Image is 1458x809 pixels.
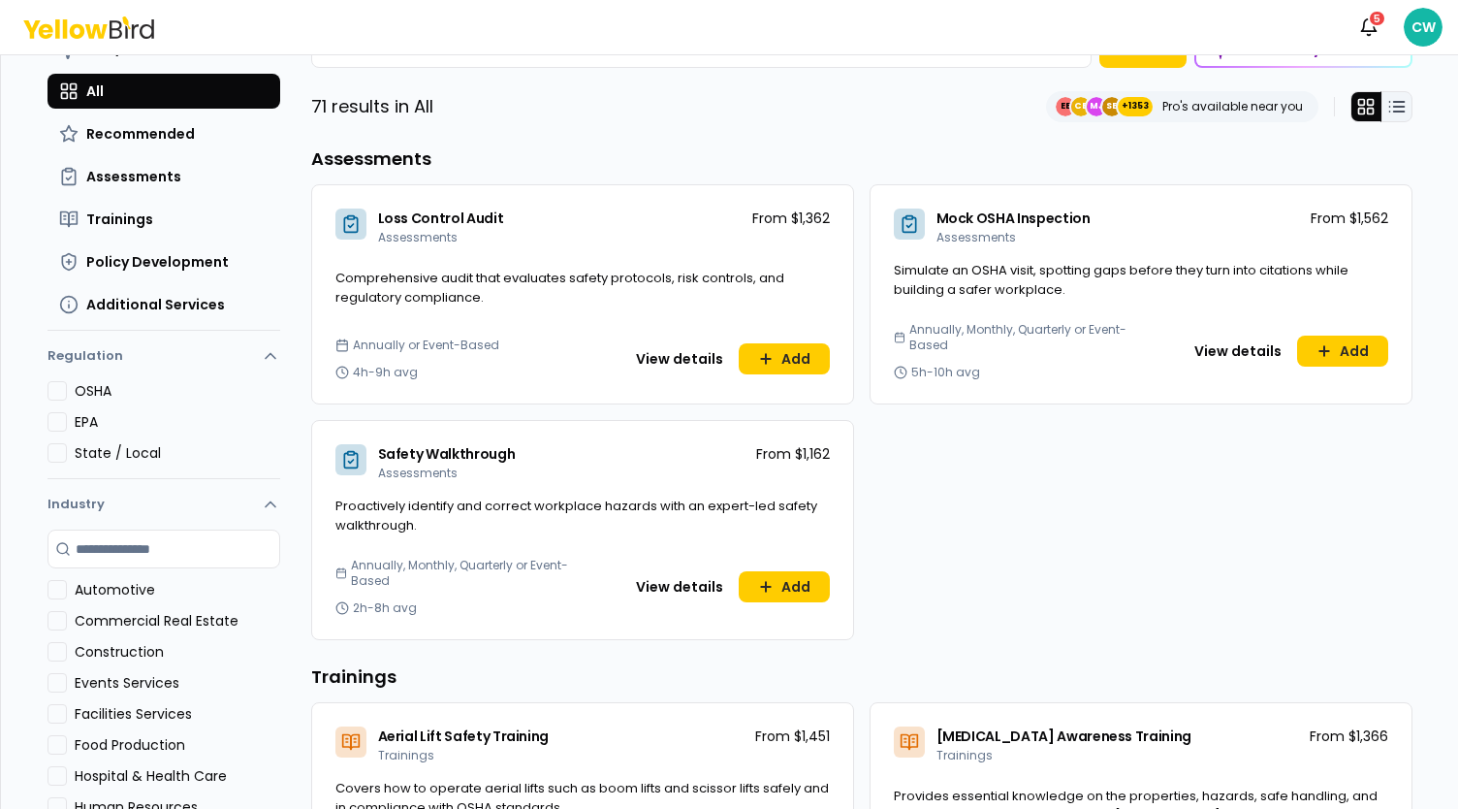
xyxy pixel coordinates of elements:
button: 5 [1349,8,1388,47]
span: SE [1102,97,1122,116]
span: Loss Control Audit [378,209,504,228]
span: Annually, Monthly, Quarterly or Event-Based [351,558,575,589]
label: State / Local [75,443,280,463]
button: View details [624,571,735,602]
button: Recommended [48,116,280,151]
span: Recommended [86,124,195,144]
p: From $1,451 [755,727,830,746]
label: OSHA [75,381,280,401]
span: CE [1071,97,1091,116]
span: EE [1056,97,1075,116]
p: 71 results in All [311,93,433,120]
label: Hospital & Health Care [75,766,280,786]
button: View details [624,343,735,374]
label: Automotive [75,580,280,599]
span: Trainings [936,747,993,763]
span: CW [1404,8,1442,47]
label: Food Production [75,735,280,755]
span: Trainings [378,747,434,763]
p: From $1,562 [1311,209,1388,228]
button: Regulation [48,339,280,381]
span: Simulate an OSHA visit, spotting gaps before they turn into citations while building a safer work... [894,261,1348,299]
span: Safety Walkthrough [378,444,516,464]
button: Additional Services [48,287,280,322]
h3: Assessments [311,146,1412,173]
button: Trainings [48,202,280,237]
span: Annually, Monthly, Quarterly or Event-Based [909,322,1133,353]
span: [MEDICAL_DATA] Awareness Training [936,727,1191,746]
p: From $1,162 [756,444,830,464]
button: Add [1297,336,1388,367]
p: From $1,366 [1310,727,1388,746]
label: Commercial Real Estate [75,611,280,631]
button: All [48,74,280,109]
label: EPA [75,412,280,432]
label: Events Services [75,673,280,693]
span: Assessments [86,167,181,186]
div: 5 [1368,10,1386,27]
span: 2h-8h avg [353,600,417,616]
span: Comprehensive audit that evaluates safety protocols, risk controls, and regulatory compliance. [335,269,784,307]
h3: Trainings [311,663,1412,691]
span: Assessments [378,229,458,245]
button: Assessments [48,159,280,194]
span: Policy Development [86,252,229,272]
button: Add [739,571,830,602]
span: MJ [1087,97,1106,116]
button: Industry [48,479,280,530]
span: Mock OSHA Inspection [936,209,1091,228]
p: From $1,362 [752,209,830,228]
span: Assessments [936,229,1016,245]
button: View details [1183,336,1293,367]
span: +1353 [1122,97,1149,116]
button: Add [739,343,830,374]
label: Facilities Services [75,704,280,724]
span: All [86,81,104,101]
span: Annually or Event-Based [353,338,499,353]
button: Policy Development [48,244,280,279]
span: 5h-10h avg [911,365,980,380]
label: Construction [75,642,280,662]
p: Pro's available near you [1162,99,1303,114]
span: Proactively identify and correct workplace hazards with an expert-led safety walkthrough. [335,497,817,534]
span: Assessments [378,465,458,481]
div: Regulation [48,381,280,478]
span: Aerial Lift Safety Training [378,727,550,746]
span: Additional Services [86,295,225,314]
span: Trainings [86,210,153,229]
span: 4h-9h avg [353,365,418,380]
